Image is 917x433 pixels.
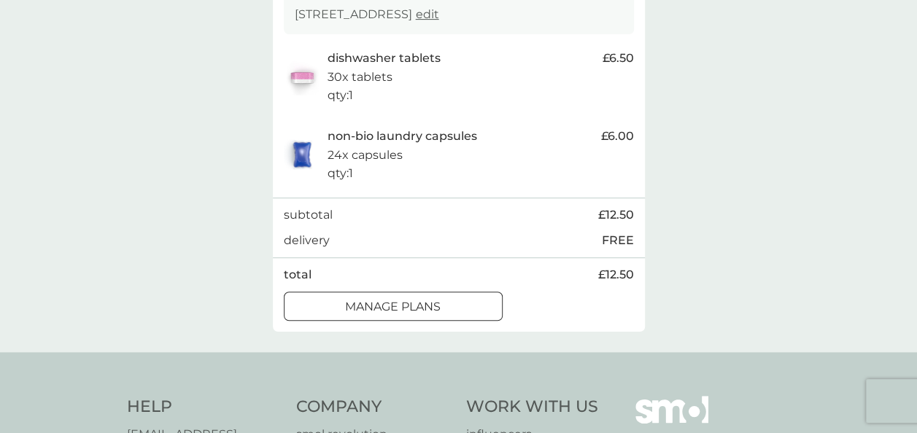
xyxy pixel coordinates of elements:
[328,164,353,183] p: qty : 1
[466,396,598,418] h4: Work With Us
[598,265,634,284] span: £12.50
[345,297,441,316] p: manage plans
[602,231,634,250] p: FREE
[328,86,353,105] p: qty : 1
[601,127,634,146] span: £6.00
[328,146,403,165] p: 24x capsules
[598,206,634,225] span: £12.50
[416,7,439,21] a: edit
[127,396,282,418] h4: Help
[284,292,503,321] button: manage plans
[295,5,439,24] p: [STREET_ADDRESS]
[328,127,477,146] p: non-bio laundry capsules
[284,231,330,250] p: delivery
[284,265,312,284] p: total
[328,68,392,87] p: 30x tablets
[296,396,452,418] h4: Company
[284,206,333,225] p: subtotal
[603,49,634,68] span: £6.50
[328,49,441,68] p: dishwasher tablets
